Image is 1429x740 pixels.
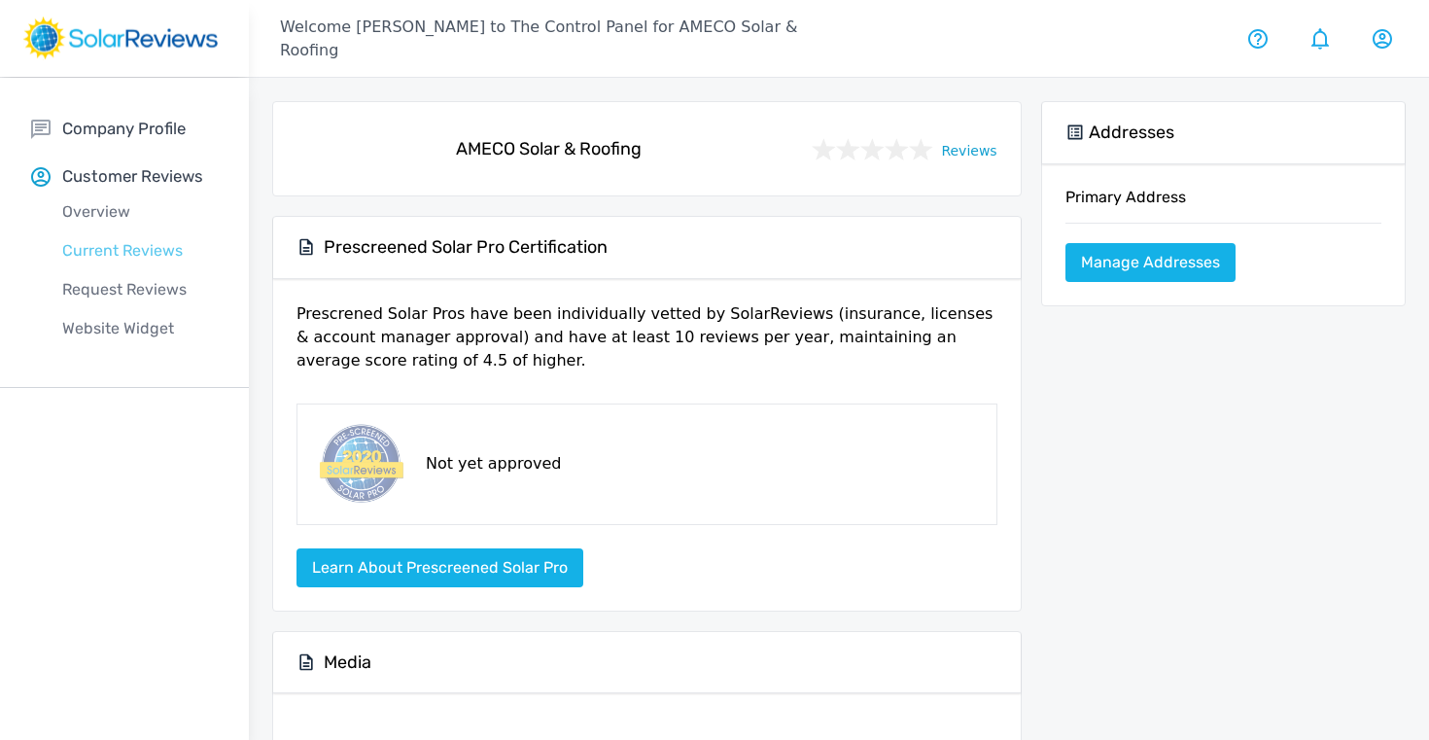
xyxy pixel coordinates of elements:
[296,558,583,577] a: Learn about Prescreened Solar Pro
[31,239,249,263] p: Current Reviews
[31,270,249,309] a: Request Reviews
[313,420,406,509] img: prescreened-badge.png
[324,236,608,259] h5: Prescreened Solar Pro Certification
[62,117,186,141] p: Company Profile
[31,317,249,340] p: Website Widget
[1089,122,1174,144] h5: Addresses
[426,452,561,476] p: Not yet approved
[1065,243,1236,282] a: Manage Addresses
[324,652,371,674] h5: Media
[31,278,249,301] p: Request Reviews
[31,200,249,224] p: Overview
[1065,188,1381,223] h6: Primary Address
[296,302,997,388] p: Prescrened Solar Pros have been individually vetted by SolarReviews (insurance, licenses & accoun...
[941,137,996,161] a: Reviews
[31,193,249,231] a: Overview
[62,164,203,189] p: Customer Reviews
[31,309,249,348] a: Website Widget
[280,16,839,62] p: Welcome [PERSON_NAME] to The Control Panel for AMECO Solar & Roofing
[31,231,249,270] a: Current Reviews
[456,138,642,160] h5: AMECO Solar & Roofing
[296,548,583,587] button: Learn about Prescreened Solar Pro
